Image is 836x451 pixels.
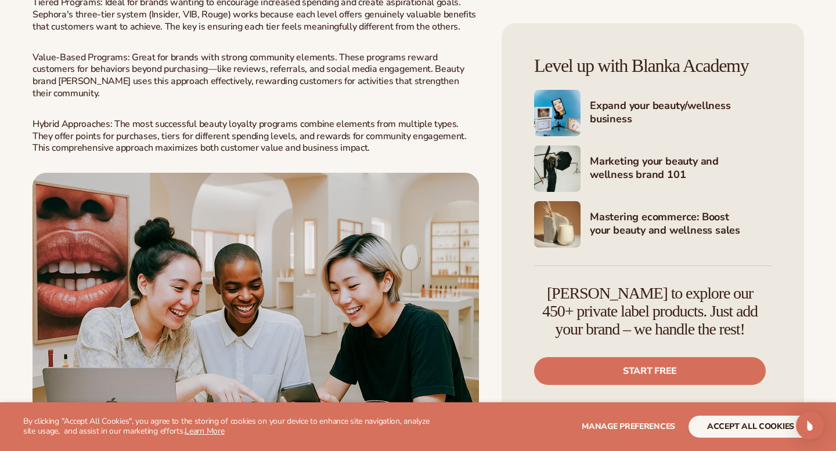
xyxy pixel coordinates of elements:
[534,90,772,136] a: Shopify Image 6 Expand your beauty/wellness business
[534,146,581,192] img: Shopify Image 7
[33,51,128,64] span: Value-Based Programs
[590,210,772,239] h4: Mastering ecommerce: Boost your beauty and wellness sales
[590,99,772,128] h4: Expand your beauty/wellness business
[185,425,224,437] a: Learn More
[590,155,772,183] h4: Marketing your beauty and wellness brand 101
[534,357,766,385] a: Start free
[534,285,766,338] h4: [PERSON_NAME] to explore our 450+ private label products. Just add your brand – we handle the rest!
[534,201,581,248] img: Shopify Image 8
[23,417,437,437] p: By clicking "Accept All Cookies", you agree to the storing of cookies on your device to enhance s...
[534,56,772,76] h4: Level up with Blanka Academy
[33,51,464,100] span: : Great for brands with strong community elements. These programs reward customers for behaviors ...
[534,201,772,248] a: Shopify Image 8 Mastering ecommerce: Boost your beauty and wellness sales
[582,416,675,438] button: Manage preferences
[534,146,772,192] a: Shopify Image 7 Marketing your beauty and wellness brand 101
[796,412,824,439] div: Open Intercom Messenger
[689,416,813,438] button: accept all cookies
[534,90,581,136] img: Shopify Image 6
[33,118,467,155] span: : The most successful beauty loyalty programs combine elements from multiple types. They offer po...
[33,118,110,130] span: Hybrid Approaches
[582,421,675,432] span: Manage preferences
